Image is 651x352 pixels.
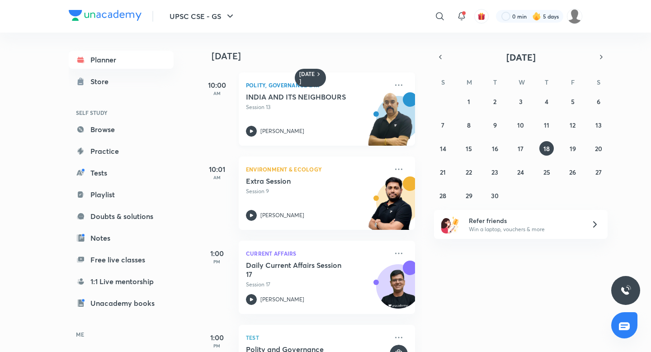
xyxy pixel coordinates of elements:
h6: Refer friends [469,216,580,225]
p: Session 13 [246,103,388,111]
a: Notes [69,229,174,247]
abbr: September 3, 2025 [519,97,523,106]
button: September 17, 2025 [514,141,528,156]
p: Session 9 [246,187,388,195]
abbr: September 13, 2025 [595,121,602,129]
a: Company Logo [69,10,142,23]
button: September 9, 2025 [488,118,502,132]
p: Polity, Governance & IR [246,80,388,90]
abbr: Sunday [441,78,445,86]
p: AM [199,175,235,180]
abbr: September 24, 2025 [517,168,524,176]
button: September 20, 2025 [591,141,606,156]
button: September 1, 2025 [462,94,476,109]
abbr: September 25, 2025 [543,168,550,176]
abbr: September 22, 2025 [466,168,472,176]
a: Unacademy books [69,294,174,312]
button: September 23, 2025 [488,165,502,179]
img: streak [532,12,541,21]
button: September 7, 2025 [436,118,450,132]
button: UPSC CSE - GS [164,7,241,25]
a: Playlist [69,186,174,204]
p: Session 17 [246,281,388,289]
button: September 11, 2025 [539,118,554,132]
abbr: September 28, 2025 [439,191,446,200]
button: September 5, 2025 [566,94,580,109]
a: Planner [69,51,174,69]
button: September 6, 2025 [591,94,606,109]
button: September 27, 2025 [591,165,606,179]
p: Test [246,332,388,343]
p: AM [199,90,235,96]
p: [PERSON_NAME] [260,295,304,304]
span: [DATE] [506,51,536,63]
h5: Daily Current Affairs Session 17 [246,261,359,279]
abbr: September 1, 2025 [467,97,470,106]
button: September 15, 2025 [462,141,476,156]
abbr: September 5, 2025 [571,97,575,106]
button: September 21, 2025 [436,165,450,179]
button: avatar [474,9,489,24]
button: September 26, 2025 [566,165,580,179]
img: wassim [567,9,582,24]
abbr: Wednesday [519,78,525,86]
h5: Extra Session [246,176,359,186]
abbr: September 4, 2025 [545,97,548,106]
abbr: September 15, 2025 [466,144,472,153]
abbr: September 12, 2025 [570,121,576,129]
abbr: Saturday [597,78,600,86]
h6: ME [69,327,174,342]
abbr: September 29, 2025 [466,191,472,200]
button: September 2, 2025 [488,94,502,109]
button: September 14, 2025 [436,141,450,156]
button: September 24, 2025 [514,165,528,179]
button: [DATE] [447,51,595,63]
button: September 16, 2025 [488,141,502,156]
h6: SELF STUDY [69,105,174,120]
button: September 22, 2025 [462,165,476,179]
button: September 13, 2025 [591,118,606,132]
p: Win a laptop, vouchers & more [469,225,580,233]
button: September 8, 2025 [462,118,476,132]
a: Tests [69,164,174,182]
button: September 29, 2025 [462,188,476,203]
abbr: September 20, 2025 [595,144,602,153]
h5: 1:00 [199,248,235,259]
button: September 19, 2025 [566,141,580,156]
a: 1:1 Live mentorship [69,272,174,290]
h4: [DATE] [212,51,424,62]
button: September 25, 2025 [539,165,554,179]
button: September 18, 2025 [539,141,554,156]
abbr: September 30, 2025 [491,191,499,200]
abbr: September 7, 2025 [441,121,444,129]
p: PM [199,343,235,348]
div: Store [90,76,114,87]
button: September 3, 2025 [514,94,528,109]
abbr: September 9, 2025 [493,121,497,129]
p: [PERSON_NAME] [260,211,304,219]
img: avatar [477,12,486,20]
img: unacademy [365,92,415,155]
p: Environment & Ecology [246,164,388,175]
abbr: Friday [571,78,575,86]
a: Practice [69,142,174,160]
p: PM [199,259,235,264]
abbr: Thursday [545,78,548,86]
abbr: September 11, 2025 [544,121,549,129]
button: September 12, 2025 [566,118,580,132]
abbr: September 6, 2025 [597,97,600,106]
a: Browse [69,120,174,138]
h5: 1:00 [199,332,235,343]
abbr: Tuesday [493,78,497,86]
h5: 10:00 [199,80,235,90]
button: September 30, 2025 [488,188,502,203]
abbr: September 17, 2025 [518,144,524,153]
abbr: September 14, 2025 [440,144,446,153]
img: Company Logo [69,10,142,21]
abbr: Monday [467,78,472,86]
abbr: September 23, 2025 [491,168,498,176]
abbr: September 2, 2025 [493,97,496,106]
a: Free live classes [69,251,174,269]
img: Avatar [377,269,420,313]
p: Current Affairs [246,248,388,259]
